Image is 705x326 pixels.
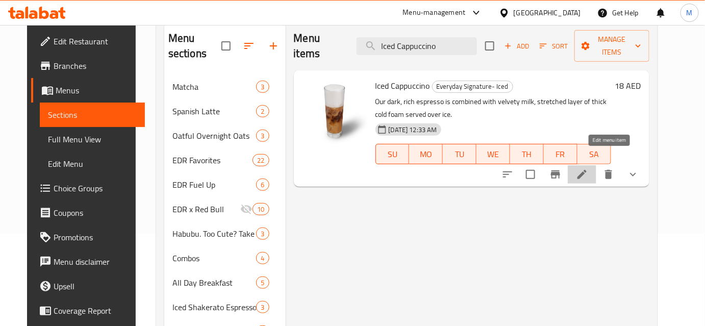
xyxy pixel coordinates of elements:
div: All Day Breakfast [172,277,257,289]
div: Habubu. Too Cute? Take a Bite!3 [164,221,286,246]
span: Habubu. Too Cute? Take a Bite! [172,228,257,240]
a: Sections [40,103,145,127]
span: MO [413,147,439,162]
button: Add [500,38,533,54]
span: Sort sections [237,34,261,58]
span: 2 [257,107,268,116]
span: Add item [500,38,533,54]
span: Choice Groups [54,182,137,194]
button: FR [544,144,577,164]
div: [GEOGRAPHIC_DATA] [514,7,581,18]
a: Coupons [31,200,145,225]
span: Matcha [172,81,257,93]
span: Full Menu View [48,133,137,145]
a: Edit Menu [40,152,145,176]
a: Choice Groups [31,176,145,200]
span: Upsell [54,280,137,292]
span: 6 [257,180,268,190]
span: Combos [172,252,257,264]
span: 5 [257,278,268,288]
div: EDR Fuel Up6 [164,172,286,197]
span: EDR x Red Bull [172,203,240,215]
div: items [256,277,269,289]
span: WE [481,147,506,162]
span: SU [380,147,406,162]
span: Promotions [54,231,137,243]
span: 3 [257,229,268,239]
button: delete [596,162,621,187]
button: MO [409,144,443,164]
div: items [256,228,269,240]
span: SA [582,147,607,162]
span: Iced Cappuccino [375,78,430,93]
div: items [256,301,269,313]
svg: Inactive section [240,203,253,215]
div: items [256,179,269,191]
div: items [253,154,269,166]
svg: Show Choices [627,168,639,181]
div: items [256,105,269,117]
h6: 18 AED [615,79,641,93]
span: 22 [253,156,268,165]
span: Coverage Report [54,305,137,317]
div: items [256,252,269,264]
a: Full Menu View [40,127,145,152]
span: Manage items [583,33,641,59]
div: Menu-management [403,7,466,19]
p: Our dark, rich espresso is combined with velvety milk, stretched layer of thick cold foam served ... [375,95,611,121]
button: show more [621,162,645,187]
button: SU [375,144,410,164]
a: Promotions [31,225,145,249]
span: Select section [479,35,500,57]
span: Coupons [54,207,137,219]
div: EDR Fuel Up [172,179,257,191]
span: FR [548,147,573,162]
span: Menu disclaimer [54,256,137,268]
span: 4 [257,254,268,263]
span: Everyday Signature- Iced [433,81,513,92]
button: Manage items [574,30,649,62]
span: Add [503,40,531,52]
div: items [256,130,269,142]
h2: Menu sections [168,31,221,61]
img: Iced Cappuccino [302,79,367,144]
a: Edit Restaurant [31,29,145,54]
button: sort-choices [495,162,520,187]
div: EDR Favorites22 [164,148,286,172]
input: search [357,37,477,55]
button: Branch-specific-item [543,162,568,187]
span: Sort items [533,38,574,54]
div: Oatful Overnight Oats3 [164,123,286,148]
span: TU [447,147,472,162]
div: Spanish Latte2 [164,99,286,123]
a: Branches [31,54,145,78]
span: Spanish Latte [172,105,257,117]
span: Edit Restaurant [54,35,137,47]
button: SA [577,144,611,164]
a: Menu disclaimer [31,249,145,274]
button: Add section [261,34,286,58]
span: Select all sections [215,35,237,57]
span: 10 [253,205,268,214]
div: items [253,203,269,215]
div: All Day Breakfast5 [164,270,286,295]
div: items [256,81,269,93]
span: Oatful Overnight Oats [172,130,257,142]
span: TH [514,147,540,162]
span: 3 [257,131,268,141]
div: EDR x Red Bull10 [164,197,286,221]
span: Sort [540,40,568,52]
span: Sections [48,109,137,121]
button: TH [510,144,544,164]
div: Combos4 [164,246,286,270]
span: Edit Menu [48,158,137,170]
span: Iced Shakerato Espresso [172,301,257,313]
button: WE [476,144,510,164]
button: Sort [537,38,570,54]
span: [DATE] 12:33 AM [385,125,441,135]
